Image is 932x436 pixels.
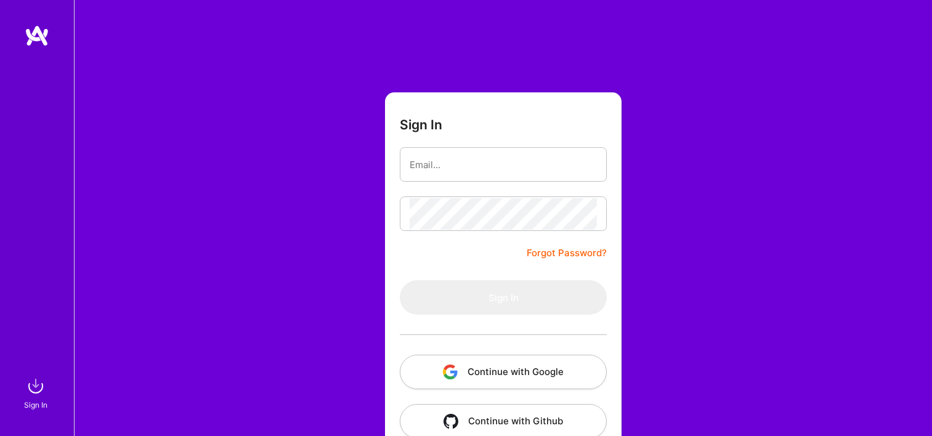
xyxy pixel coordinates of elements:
button: Sign In [400,280,607,315]
img: sign in [23,374,48,398]
img: icon [443,365,458,379]
a: Forgot Password? [527,246,607,260]
img: icon [444,414,458,429]
button: Continue with Google [400,355,607,389]
img: logo [25,25,49,47]
input: Email... [410,149,597,180]
h3: Sign In [400,117,442,132]
a: sign inSign In [26,374,48,411]
div: Sign In [24,398,47,411]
